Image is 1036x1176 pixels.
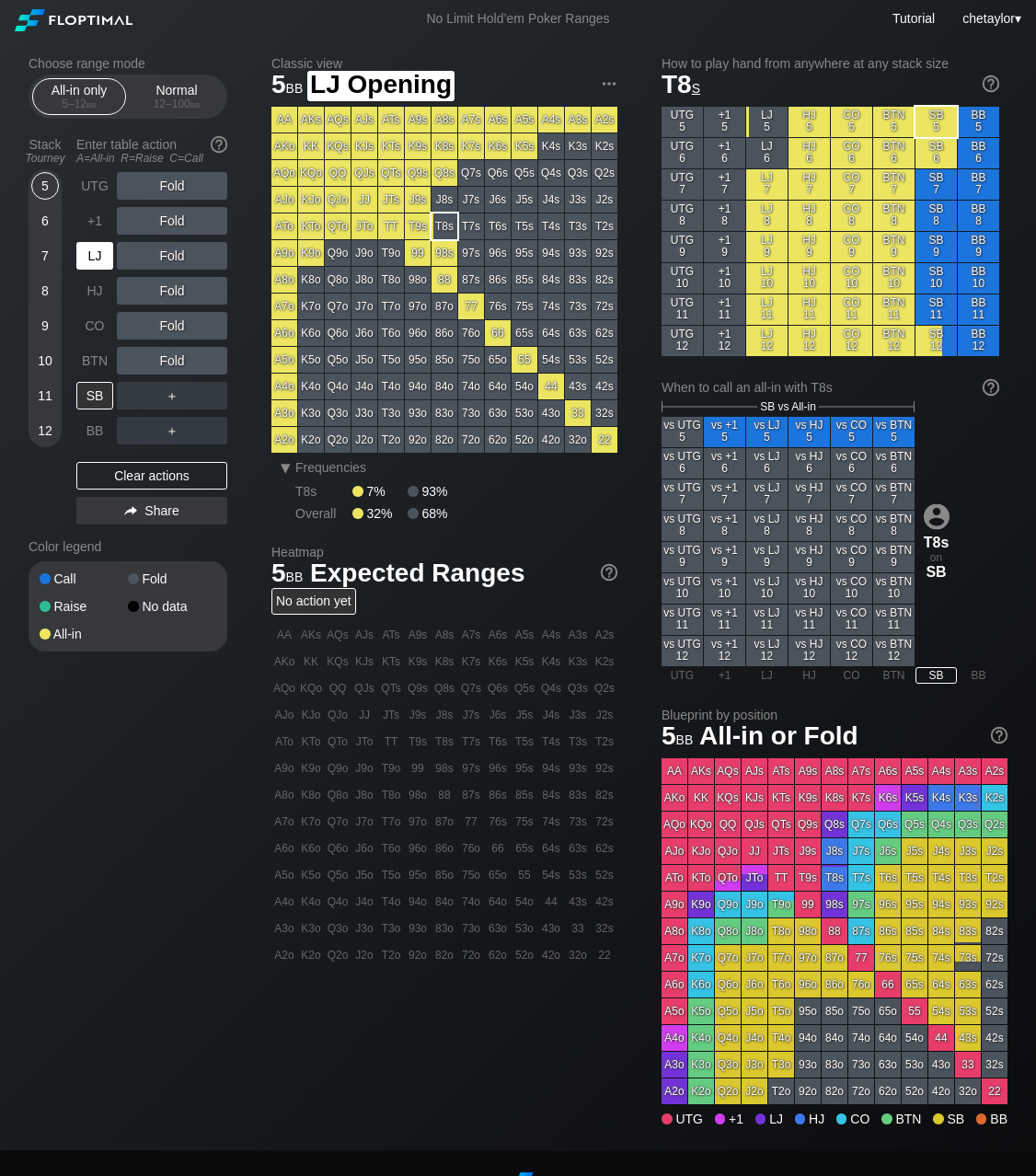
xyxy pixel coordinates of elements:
div: KQo [298,160,324,186]
div: 5 – 12 [40,98,118,110]
div: +1 9 [704,232,745,262]
div: 11 [31,382,59,409]
div: T4o [378,374,404,399]
div: 75s [512,294,537,319]
div: 9 [31,312,59,340]
div: HJ 11 [789,294,830,325]
div: CO 11 [831,294,872,325]
div: No data [128,600,216,613]
div: 62s [592,320,617,346]
div: 92s [592,240,617,266]
div: 85s [512,267,537,293]
img: ellipsis.fd386fe8.svg [599,74,619,94]
div: +1 [76,207,113,235]
div: A2s [592,107,617,133]
div: LJ 8 [746,201,788,231]
div: T5s [512,213,537,239]
div: SB 12 [915,326,957,356]
div: Q8s [432,160,457,186]
div: KK [298,133,324,159]
div: 75o [458,347,484,373]
div: LJ 12 [746,326,788,356]
div: HJ 9 [789,232,830,262]
div: Call [40,572,128,585]
span: SB vs All-in [760,400,816,413]
div: TT [378,213,404,239]
div: A4o [271,374,297,399]
div: K9s [405,133,431,159]
div: 97s [458,240,484,266]
div: 55 [512,347,537,373]
div: AA [271,107,297,133]
div: J5s [512,187,537,213]
div: A9o [271,240,297,266]
div: 97o [405,294,431,319]
div: 94o [405,374,431,399]
div: T3o [378,400,404,426]
div: Q7o [325,294,351,319]
div: 10 [31,347,59,375]
div: Q2s [592,160,617,186]
div: K2s [592,133,617,159]
div: 96o [405,320,431,346]
div: CO 10 [831,263,872,294]
div: CO 8 [831,201,872,231]
div: A=All-in R=Raise C=Call [76,152,227,165]
div: Q7s [458,160,484,186]
span: bb [86,98,97,110]
div: 43o [538,400,564,426]
div: 42o [538,427,564,453]
div: 5 [31,172,59,200]
div: T8s [432,213,457,239]
div: +1 6 [704,138,745,168]
div: 42s [592,374,617,399]
div: 73s [565,294,591,319]
div: All-in only [37,79,121,114]
div: vs UTG 5 [662,417,703,447]
div: HJ 10 [789,263,830,294]
div: BB 11 [958,294,999,325]
div: J8s [432,187,457,213]
div: K6s [485,133,511,159]
div: 12 – 100 [138,98,215,110]
div: CO 5 [831,107,872,137]
span: chetaylor [962,11,1015,26]
div: vs LJ 5 [746,417,788,447]
div: Fold [117,172,227,200]
div: Q4o [325,374,351,399]
div: Fold [117,242,227,270]
div: 76o [458,320,484,346]
div: 54o [512,374,537,399]
div: K2o [298,427,324,453]
div: QTo [325,213,351,239]
span: s [692,76,700,97]
div: T7s [458,213,484,239]
div: 72o [458,427,484,453]
div: HJ 7 [789,169,830,200]
div: 93s [565,240,591,266]
div: UTG 9 [662,232,703,262]
div: K8s [432,133,457,159]
div: Q3s [565,160,591,186]
div: 12 [31,417,59,444]
div: 6 [31,207,59,235]
div: A5s [512,107,537,133]
div: K7s [458,133,484,159]
h2: Choose range mode [29,56,227,71]
div: 53o [512,400,537,426]
div: QTs [378,160,404,186]
div: 99 [405,240,431,266]
div: 76s [485,294,511,319]
div: LJ 6 [746,138,788,168]
div: Q6o [325,320,351,346]
div: 86s [485,267,511,293]
div: T6s [485,213,511,239]
div: 84o [432,374,457,399]
div: HJ 5 [789,107,830,137]
span: 5 [269,71,305,101]
div: LJ 9 [746,232,788,262]
div: J4s [538,187,564,213]
img: icon-avatar.b40e07d9.svg [924,503,950,529]
div: T6o [378,320,404,346]
div: BTN 10 [873,263,915,294]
